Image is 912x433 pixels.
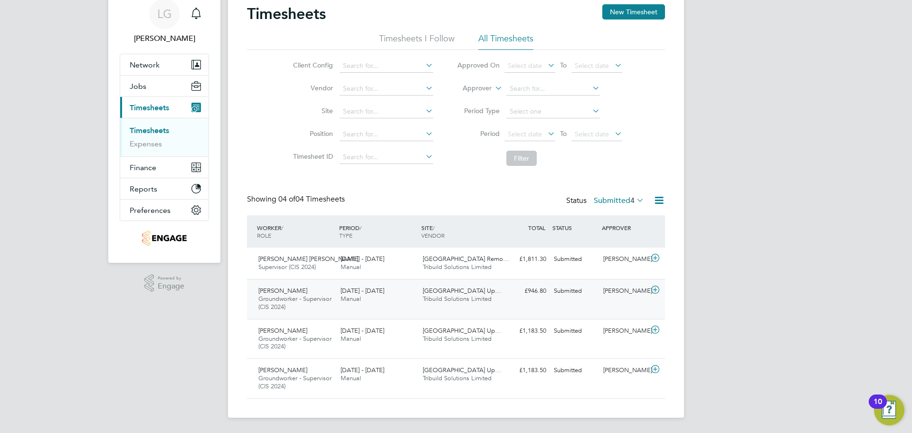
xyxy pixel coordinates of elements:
div: 10 [874,402,882,414]
span: / [433,224,435,231]
span: Preferences [130,206,171,215]
button: New Timesheet [602,4,665,19]
label: Submitted [594,196,644,205]
span: Powered by [158,274,184,282]
span: TYPE [339,231,352,239]
span: Select date [508,61,542,70]
div: [PERSON_NAME] [599,363,649,378]
div: [PERSON_NAME] [599,323,649,339]
div: £1,183.50 [501,323,550,339]
input: Search for... [340,59,433,73]
span: Jobs [130,82,146,91]
button: Network [120,54,209,75]
div: WORKER [255,219,337,244]
span: VENDOR [421,231,445,239]
span: [DATE] - [DATE] [341,255,384,263]
span: Select date [575,61,609,70]
label: Position [290,129,333,138]
label: Vendor [290,84,333,92]
span: Tribuild Solutions Limited [423,335,492,343]
div: £946.80 [501,283,550,299]
span: ROLE [257,231,271,239]
input: Search for... [506,82,600,96]
div: [PERSON_NAME] [599,283,649,299]
input: Search for... [340,82,433,96]
span: Tribuild Solutions Limited [423,374,492,382]
button: Finance [120,157,209,178]
a: Powered byEngage [144,274,185,292]
div: Submitted [550,251,599,267]
img: tribuildsolutions-logo-retina.png [142,231,186,246]
span: Manual [341,335,361,343]
div: £1,183.50 [501,363,550,378]
a: Timesheets [130,126,169,135]
span: [PERSON_NAME] [PERSON_NAME] [258,255,358,263]
h2: Timesheets [247,4,326,23]
input: Search for... [340,105,433,118]
label: Period [457,129,500,138]
button: Filter [506,151,537,166]
span: 4 [630,196,635,205]
li: Timesheets I Follow [379,33,455,50]
button: Jobs [120,76,209,96]
span: Select date [575,130,609,138]
span: Reports [130,184,157,193]
div: Submitted [550,283,599,299]
span: Groundworker - Supervisor (CIS 2024) [258,295,332,311]
div: Timesheets [120,118,209,156]
div: Status [566,194,646,208]
span: Network [130,60,160,69]
input: Search for... [340,128,433,141]
span: Lee Garrity [120,33,209,44]
span: [DATE] - [DATE] [341,287,384,295]
span: [DATE] - [DATE] [341,366,384,374]
div: Submitted [550,363,599,378]
span: Manual [341,374,361,382]
span: Engage [158,282,184,290]
div: PERIOD [337,219,419,244]
span: [PERSON_NAME] [258,366,307,374]
li: All Timesheets [478,33,533,50]
label: Timesheet ID [290,152,333,161]
span: [DATE] - [DATE] [341,327,384,335]
label: Site [290,106,333,115]
div: [PERSON_NAME] [599,251,649,267]
span: Select date [508,130,542,138]
label: Approver [449,84,492,93]
a: Expenses [130,139,162,148]
input: Search for... [340,151,433,164]
button: Timesheets [120,97,209,118]
button: Open Resource Center, 10 new notifications [874,395,904,425]
span: Groundworker - Supervisor (CIS 2024) [258,374,332,390]
span: Timesheets [130,103,169,112]
span: [PERSON_NAME] [258,327,307,335]
span: Manual [341,295,361,303]
span: Finance [130,163,156,172]
div: £1,811.30 [501,251,550,267]
div: Showing [247,194,347,204]
input: Select one [506,105,600,118]
a: Go to home page [120,231,209,246]
label: Period Type [457,106,500,115]
div: Submitted [550,323,599,339]
label: Approved On [457,61,500,69]
label: Client Config [290,61,333,69]
span: / [360,224,361,231]
span: Tribuild Solutions Limited [423,263,492,271]
span: Tribuild Solutions Limited [423,295,492,303]
span: Supervisor (CIS 2024) [258,263,316,271]
div: STATUS [550,219,599,236]
button: Reports [120,178,209,199]
span: LG [157,8,172,20]
span: 04 of [278,194,295,204]
button: Preferences [120,200,209,221]
div: SITE [419,219,501,244]
span: To [557,59,570,71]
span: To [557,127,570,140]
span: [PERSON_NAME] [258,287,307,295]
span: [GEOGRAPHIC_DATA] Remo… [423,255,509,263]
span: 04 Timesheets [278,194,345,204]
span: [GEOGRAPHIC_DATA] Up… [423,327,501,335]
span: [GEOGRAPHIC_DATA] Up… [423,287,501,295]
span: Manual [341,263,361,271]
